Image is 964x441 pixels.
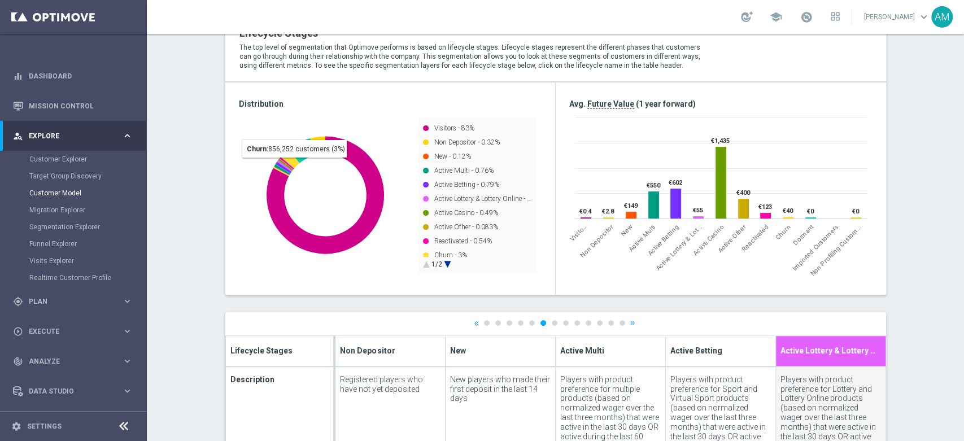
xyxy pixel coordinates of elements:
button: Data Studio keyboard_arrow_right [12,387,133,396]
text: Active Other - 0.083% [434,223,498,231]
a: Customer Model [29,189,117,198]
text: Active Multi - 0.76% [434,167,494,174]
span: Active Casino [692,223,725,256]
div: Mission Control [13,91,133,121]
a: Dashboard [29,61,133,91]
a: Segmentation Explorer [29,222,117,232]
span: Non Depositor [579,223,615,259]
div: Active Lottery & Lottery Online [655,223,703,272]
span: Lifecycle Stages [230,344,293,356]
text: Visitors - 83% [434,124,474,132]
div: Segmentation Explorer [29,219,146,235]
div: Plan [13,296,122,307]
text: Reactivated - 0.54% [434,237,492,245]
span: Reactivated [740,223,770,252]
span: Imported Customers [791,223,840,272]
div: Customer Explorer [29,151,146,168]
span: Visitors [569,223,588,243]
button: equalizer Dashboard [12,72,133,81]
text: €149 [624,202,638,209]
a: 3 [507,320,512,326]
span: Active Betting [646,223,680,257]
a: 6 [540,320,546,326]
span: keyboard_arrow_down [918,11,930,23]
a: 13 [620,320,625,326]
a: Visits Explorer [29,256,117,265]
text: New - 0.12% [434,152,471,160]
span: New [450,344,466,356]
a: 10 [586,320,591,326]
a: Migration Explorer [29,206,117,215]
a: Realtime Customer Profile [29,273,117,282]
text: €1,435 [711,137,730,145]
text: Active Lottery & Lottery Online - … [434,195,531,203]
div: AM [931,6,953,28]
i: keyboard_arrow_right [122,356,133,366]
a: Optibot [29,406,118,436]
text: €123 [758,203,772,211]
text: €55 [693,207,703,214]
text: €0 [852,208,860,215]
span: Avg. [569,99,586,108]
button: Mission Control [12,102,133,111]
text: Non Depositor - 0.32% [434,138,500,146]
a: 7 [552,320,557,326]
span: Active Lottery & Lottery Online [780,344,881,356]
text: €0 [807,208,814,215]
span: Non Depositor [340,344,395,356]
a: » [630,319,635,326]
div: Execute [13,326,122,337]
span: New [619,223,633,237]
span: Explore [29,133,122,139]
a: Funnel Explorer [29,239,117,248]
span: Active Betting [670,344,722,356]
text: Active Betting - 0.79% [434,181,499,189]
i: keyboard_arrow_right [122,326,133,337]
i: track_changes [13,356,23,366]
span: Churn [774,223,792,241]
a: 8 [563,320,569,326]
div: Funnel Explorer [29,235,146,252]
button: track_changes Analyze keyboard_arrow_right [12,357,133,366]
i: keyboard_arrow_right [122,386,133,396]
div: Non Profiling Customer [809,223,863,277]
span: Active Multi [560,344,604,356]
div: Customer Model [29,185,146,202]
text: €550 [647,182,661,189]
text: €400 [736,189,751,197]
a: Settings [27,423,62,430]
span: Dormant [791,223,815,247]
div: Registered players who have not yet deposited [340,375,440,394]
span: Active Multi [627,223,657,252]
a: 1 [484,320,490,326]
span: Future Value [587,99,634,109]
div: New players who made their first deposit in the last 14 days [450,375,551,403]
span: Data Studio [29,388,122,395]
div: Analyze [13,356,122,366]
a: Mission Control [29,91,133,121]
text: Active Casino - 0.49% [434,209,498,217]
button: gps_fixed Plan keyboard_arrow_right [12,297,133,306]
i: person_search [13,131,23,141]
span: (1 year forward) [636,99,696,108]
div: Dashboard [13,61,133,91]
div: person_search Explore keyboard_arrow_right [12,132,133,141]
a: 12 [608,320,614,326]
div: Explore [13,131,122,141]
a: 11 [597,320,603,326]
span: school [770,11,782,23]
a: 4 [518,320,524,326]
i: gps_fixed [13,296,23,307]
h3: Distribution [239,99,542,109]
div: Visits Explorer [29,252,146,269]
text: 1/2 [431,260,442,268]
a: 5 [529,320,535,326]
span: Execute [29,328,122,335]
i: keyboard_arrow_right [122,296,133,307]
a: Target Group Discovery [29,172,117,181]
i: play_circle_outline [13,326,23,337]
